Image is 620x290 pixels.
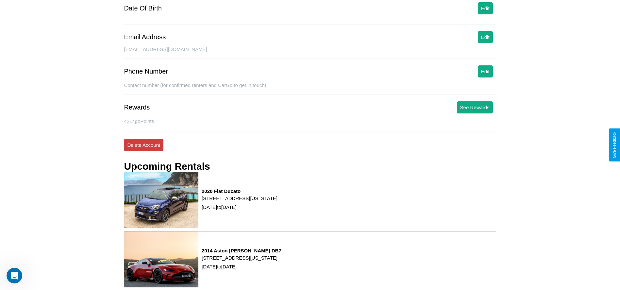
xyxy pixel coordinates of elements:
[457,101,493,113] button: See Rewards
[124,104,150,111] div: Rewards
[202,203,277,212] p: [DATE] to [DATE]
[124,139,163,151] button: Delete Account
[478,31,493,43] button: Edit
[124,68,168,75] div: Phone Number
[202,262,281,271] p: [DATE] to [DATE]
[124,161,210,172] h3: Upcoming Rentals
[124,82,496,95] div: Contact number (for confirmed renters and CarGo to get in touch).
[124,231,198,287] img: rental
[124,33,166,41] div: Email Address
[202,253,281,262] p: [STREET_ADDRESS][US_STATE]
[478,2,493,14] button: Edit
[612,132,617,158] div: Give Feedback
[478,65,493,77] button: Edit
[124,46,496,59] div: [EMAIL_ADDRESS][DOMAIN_NAME]
[124,172,198,228] img: rental
[124,117,496,126] p: 4214 goPoints
[7,268,22,283] iframe: Intercom live chat
[124,5,162,12] div: Date Of Birth
[202,248,281,253] h3: 2014 Aston [PERSON_NAME] DB7
[202,188,277,194] h3: 2020 Fiat Ducato
[202,194,277,203] p: [STREET_ADDRESS][US_STATE]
